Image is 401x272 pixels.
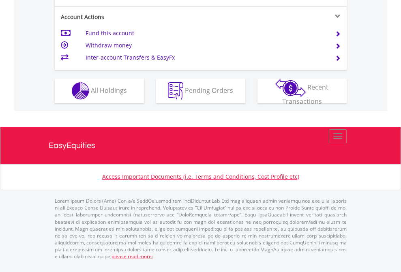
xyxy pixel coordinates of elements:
[55,79,144,103] button: All Holdings
[86,51,325,64] td: Inter-account Transfers & EasyFx
[168,82,183,100] img: pending_instructions-wht.png
[91,86,127,94] span: All Holdings
[275,79,306,97] img: transactions-zar-wht.png
[72,82,89,100] img: holdings-wht.png
[49,127,353,164] a: EasyEquities
[112,253,153,260] a: please read more:
[86,27,325,39] td: Fund this account
[156,79,245,103] button: Pending Orders
[55,197,347,260] p: Lorem Ipsum Dolors (Ame) Con a/e SeddOeiusmod tem InciDiduntut Lab Etd mag aliquaen admin veniamq...
[185,86,233,94] span: Pending Orders
[102,173,299,180] a: Access Important Documents (i.e. Terms and Conditions, Cost Profile etc)
[257,79,347,103] button: Recent Transactions
[86,39,325,51] td: Withdraw money
[55,13,201,21] div: Account Actions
